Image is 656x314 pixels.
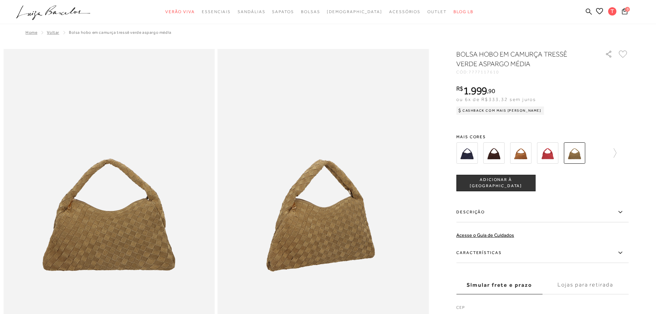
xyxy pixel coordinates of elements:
h1: BOLSA HOBO EM CAMURÇA TRESSÊ VERDE ASPARGO MÉDIA [456,49,585,69]
label: CEP [456,304,628,314]
span: ou 6x de R$333,32 sem juros [456,97,536,102]
span: Sandálias [238,9,265,14]
span: 1.999 [463,84,487,97]
span: Outlet [427,9,447,14]
button: 0 [620,8,629,17]
span: Sapatos [272,9,294,14]
a: categoryNavScreenReaderText [202,6,231,18]
span: Verão Viva [165,9,195,14]
img: BOLSA HOBO EM CAMURÇA TRESSÊ VERDE ASPARGO MÉDIA [564,142,585,164]
span: 0 [625,7,630,12]
div: CÓD: [456,70,594,74]
label: Características [456,243,628,263]
a: BLOG LB [454,6,473,18]
span: 7777117610 [469,70,499,74]
label: Descrição [456,202,628,222]
span: Acessórios [389,9,420,14]
span: T [608,7,616,16]
span: Bolsas [301,9,320,14]
label: Lojas para retirada [542,276,628,294]
a: categoryNavScreenReaderText [389,6,420,18]
a: Voltar [47,30,59,35]
a: categoryNavScreenReaderText [301,6,320,18]
a: noSubCategoriesText [327,6,382,18]
span: BOLSA HOBO EM CAMURÇA TRESSÊ VERDE ASPARGO MÉDIA [69,30,171,35]
a: Home [25,30,37,35]
img: BOLSA HOBO EM CAMURÇA TRESSÊ CARAMELO MÉDIA [510,142,531,164]
span: BLOG LB [454,9,473,14]
span: 90 [488,87,495,94]
a: categoryNavScreenReaderText [272,6,294,18]
a: categoryNavScreenReaderText [238,6,265,18]
button: ADICIONAR À [GEOGRAPHIC_DATA] [456,175,535,191]
span: ADICIONAR À [GEOGRAPHIC_DATA] [457,177,535,189]
i: , [487,88,495,94]
span: Essenciais [202,9,231,14]
a: Acesse o Guia de Cuidados [456,232,514,238]
img: BOLSA HOBO EM CAMURÇA TRESSÊ CAFÉ MÉDIA [483,142,504,164]
div: Cashback com Mais [PERSON_NAME] [456,107,544,115]
a: categoryNavScreenReaderText [427,6,447,18]
i: R$ [456,85,463,92]
a: categoryNavScreenReaderText [165,6,195,18]
span: [DEMOGRAPHIC_DATA] [327,9,382,14]
img: BOLSA HOBO EM CAMURÇA TRESSÊ AZUL NAVAL MÉDIA [456,142,478,164]
button: T [605,7,620,18]
span: Mais cores [456,135,628,139]
img: BOLSA HOBO EM CAMURÇA TRESSÊ PIMENTA MÉDIA [537,142,558,164]
label: Simular frete e prazo [456,276,542,294]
